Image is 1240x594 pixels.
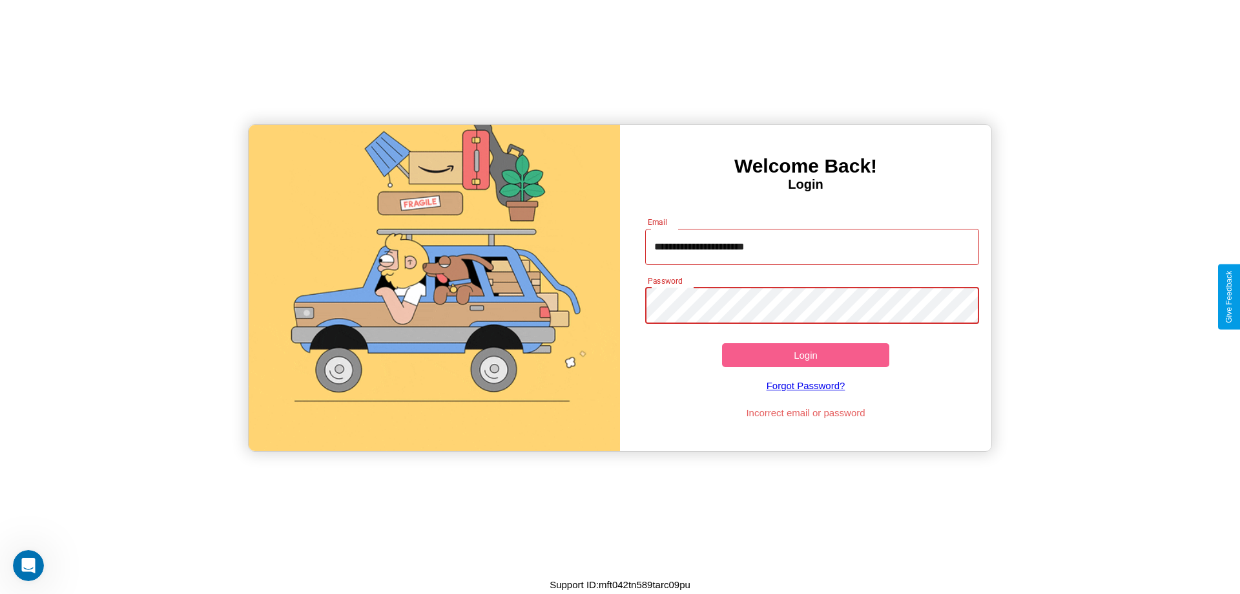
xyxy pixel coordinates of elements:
div: Give Feedback [1224,271,1234,323]
label: Email [648,217,668,228]
h4: Login [620,177,991,192]
label: Password [648,275,682,286]
img: gif [249,125,620,451]
iframe: Intercom live chat [13,550,44,581]
a: Forgot Password? [639,367,973,404]
h3: Welcome Back! [620,155,991,177]
p: Support ID: mft042tn589tarc09pu [550,576,690,593]
button: Login [722,343,889,367]
p: Incorrect email or password [639,404,973,421]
